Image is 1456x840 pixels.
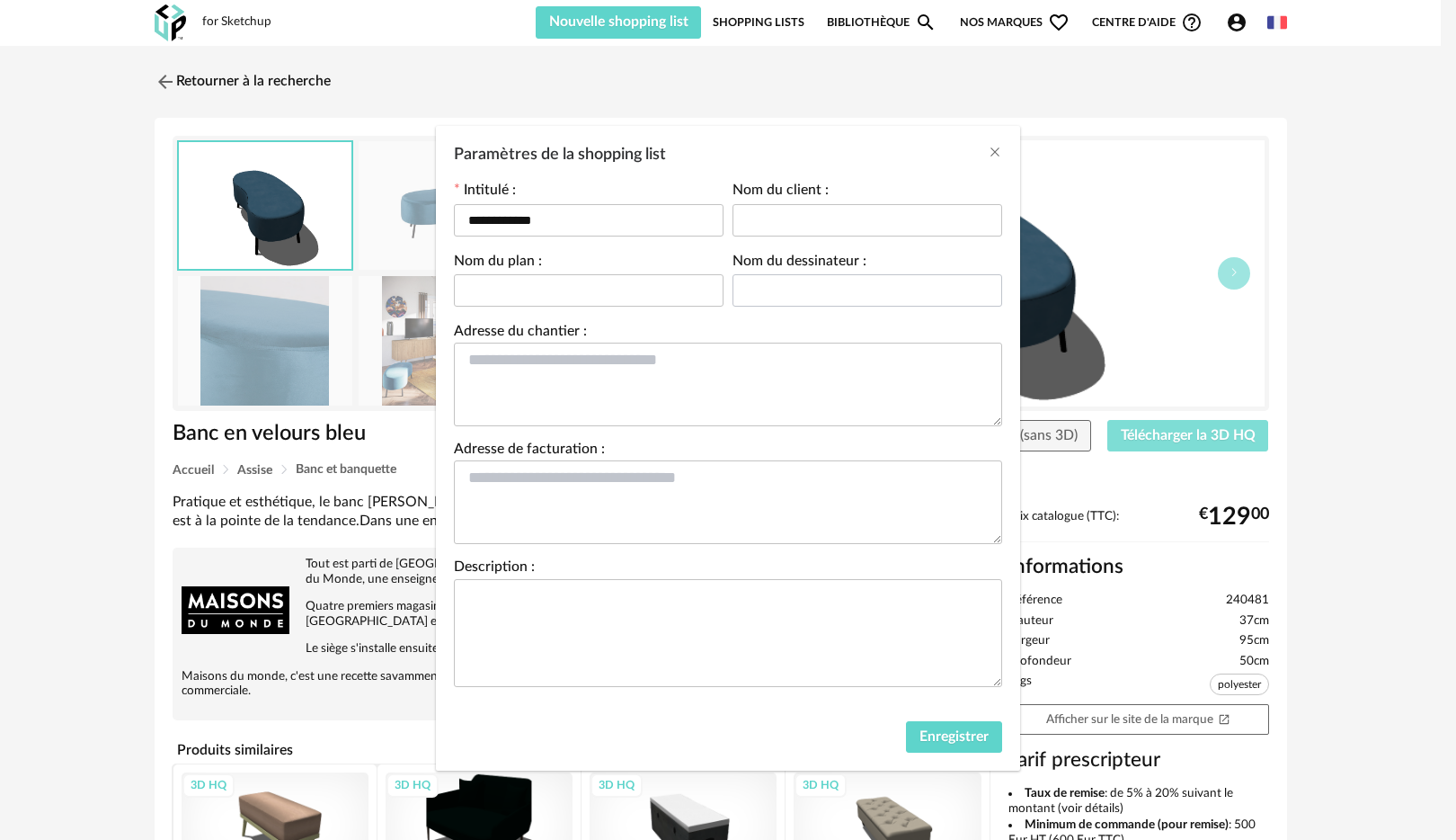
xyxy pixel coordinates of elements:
[732,255,866,273] label: Nom du dessinateur :
[906,721,1002,754] button: Enregistrer
[454,255,542,273] label: Nom du plan :
[732,183,829,201] label: Nom du client :
[454,147,666,163] span: Paramètres de la shopping list
[919,729,989,744] span: Enregistrer
[454,183,516,201] label: Intitulé :
[454,560,535,578] label: Description :
[454,442,605,460] label: Adresse de facturation :
[454,325,587,343] label: Adresse du chantier :
[436,126,1020,771] div: Paramètres de la shopping list
[988,144,1002,163] button: Close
